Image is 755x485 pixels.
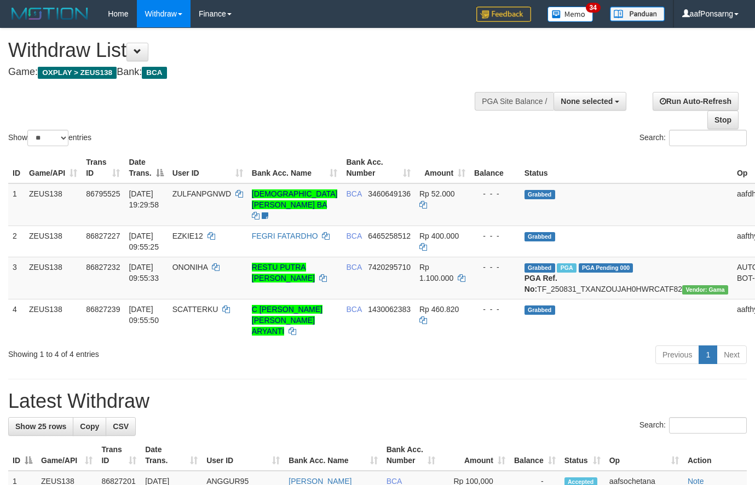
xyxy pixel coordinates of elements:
td: ZEUS138 [25,299,82,341]
span: 86795525 [86,189,120,198]
span: 86827227 [86,232,120,240]
img: panduan.png [610,7,665,21]
span: [DATE] 09:55:33 [129,263,159,282]
span: Show 25 rows [15,422,66,431]
span: Grabbed [525,190,555,199]
b: PGA Ref. No: [525,274,557,293]
span: Copy 7420295710 to clipboard [368,263,411,272]
span: 34 [586,3,601,13]
a: Show 25 rows [8,417,73,436]
span: OXPLAY > ZEUS138 [38,67,117,79]
td: TF_250831_TXANZOUJAH0HWRCATF82 [520,257,733,299]
span: CSV [113,422,129,431]
input: Search: [669,417,747,434]
td: 4 [8,299,25,341]
th: Trans ID: activate to sort column ascending [97,440,141,471]
th: Amount: activate to sort column ascending [415,152,470,183]
div: - - - [474,262,516,273]
td: ZEUS138 [25,183,82,226]
a: Stop [707,111,739,129]
span: Copy 6465258512 to clipboard [368,232,411,240]
span: None selected [561,97,613,106]
div: Showing 1 to 4 of 4 entries [8,344,307,360]
th: Balance: activate to sort column ascending [510,440,560,471]
span: Grabbed [525,263,555,273]
th: ID [8,152,25,183]
img: MOTION_logo.png [8,5,91,22]
th: Bank Acc. Number: activate to sort column ascending [342,152,415,183]
span: Copy [80,422,99,431]
div: - - - [474,188,516,199]
span: BCA [346,232,361,240]
button: None selected [554,92,626,111]
th: Op: activate to sort column ascending [605,440,683,471]
span: BCA [142,67,166,79]
div: - - - [474,230,516,241]
span: BCA [346,189,361,198]
a: C [PERSON_NAME] [PERSON_NAME] ARYANTI [252,305,322,336]
select: Showentries [27,130,68,146]
th: Bank Acc. Name: activate to sort column ascending [247,152,342,183]
span: Vendor URL: https://trx31.1velocity.biz [682,285,728,295]
th: Bank Acc. Name: activate to sort column ascending [284,440,382,471]
th: Status: activate to sort column ascending [560,440,605,471]
span: Marked by aafnoeunsreypich [557,263,576,273]
th: Game/API: activate to sort column ascending [25,152,82,183]
h4: Game: Bank: [8,67,492,78]
span: BCA [346,305,361,314]
div: PGA Site Balance / [475,92,554,111]
img: Feedback.jpg [476,7,531,22]
span: ZULFANPGNWD [172,189,231,198]
th: Date Trans.: activate to sort column descending [124,152,168,183]
th: Game/API: activate to sort column ascending [37,440,97,471]
span: Rp 460.820 [419,305,459,314]
a: RESTU PUTRA [PERSON_NAME] [252,263,315,282]
span: EZKIE12 [172,232,203,240]
td: 2 [8,226,25,257]
h1: Withdraw List [8,39,492,61]
th: Amount: activate to sort column ascending [440,440,510,471]
span: [DATE] 09:55:50 [129,305,159,325]
label: Search: [639,417,747,434]
img: Button%20Memo.svg [547,7,593,22]
span: 86827239 [86,305,120,314]
label: Show entries [8,130,91,146]
span: PGA Pending [579,263,633,273]
span: Copy 3460649136 to clipboard [368,189,411,198]
span: Copy 1430062383 to clipboard [368,305,411,314]
a: Run Auto-Refresh [653,92,739,111]
a: Next [717,345,747,364]
span: Grabbed [525,232,555,241]
span: [DATE] 09:55:25 [129,232,159,251]
td: 3 [8,257,25,299]
span: ONONIHA [172,263,208,272]
th: Action [683,440,747,471]
a: CSV [106,417,136,436]
td: ZEUS138 [25,226,82,257]
a: 1 [699,345,717,364]
div: - - - [474,304,516,315]
span: 86827232 [86,263,120,272]
span: Rp 52.000 [419,189,455,198]
label: Search: [639,130,747,146]
input: Search: [669,130,747,146]
th: User ID: activate to sort column ascending [202,440,284,471]
a: FEGRI FATARDHO [252,232,318,240]
td: 1 [8,183,25,226]
span: Grabbed [525,305,555,315]
span: [DATE] 19:29:58 [129,189,159,209]
a: Copy [73,417,106,436]
span: BCA [346,263,361,272]
th: User ID: activate to sort column ascending [168,152,247,183]
h1: Latest Withdraw [8,390,747,412]
th: Bank Acc. Number: activate to sort column ascending [382,440,440,471]
span: SCATTERKU [172,305,218,314]
th: Status [520,152,733,183]
th: Date Trans.: activate to sort column ascending [141,440,202,471]
th: Balance [470,152,520,183]
th: Trans ID: activate to sort column ascending [82,152,124,183]
span: Rp 1.100.000 [419,263,453,282]
th: ID: activate to sort column descending [8,440,37,471]
a: Previous [655,345,699,364]
span: Rp 400.000 [419,232,459,240]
